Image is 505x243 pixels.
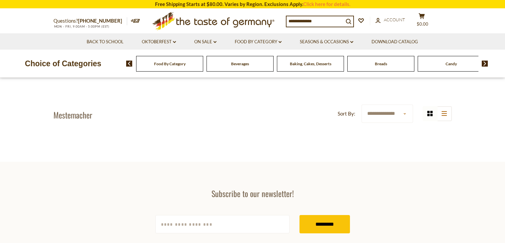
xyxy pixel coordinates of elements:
[375,61,387,66] a: Breads
[417,21,428,27] span: $0.00
[142,38,176,46] a: Oktoberfest
[412,13,432,30] button: $0.00
[194,38,216,46] a: On Sale
[154,61,186,66] a: Food By Category
[155,188,350,198] h3: Subscribe to our newsletter!
[384,17,405,22] span: Account
[78,18,122,24] a: [PHONE_NUMBER]
[290,61,331,66] a: Baking, Cakes, Desserts
[231,61,249,66] a: Beverages
[376,16,405,24] a: Account
[446,61,457,66] a: Candy
[87,38,124,46] a: Back to School
[126,61,132,67] img: previous arrow
[53,110,92,120] h1: Mestemacher
[338,110,355,118] label: Sort By:
[372,38,418,46] a: Download Catalog
[303,1,350,7] a: Click here for details.
[482,61,488,67] img: next arrow
[53,25,110,28] span: MON - FRI, 9:00AM - 5:00PM (EST)
[235,38,282,46] a: Food By Category
[300,38,353,46] a: Seasons & Occasions
[53,17,127,25] p: Questions?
